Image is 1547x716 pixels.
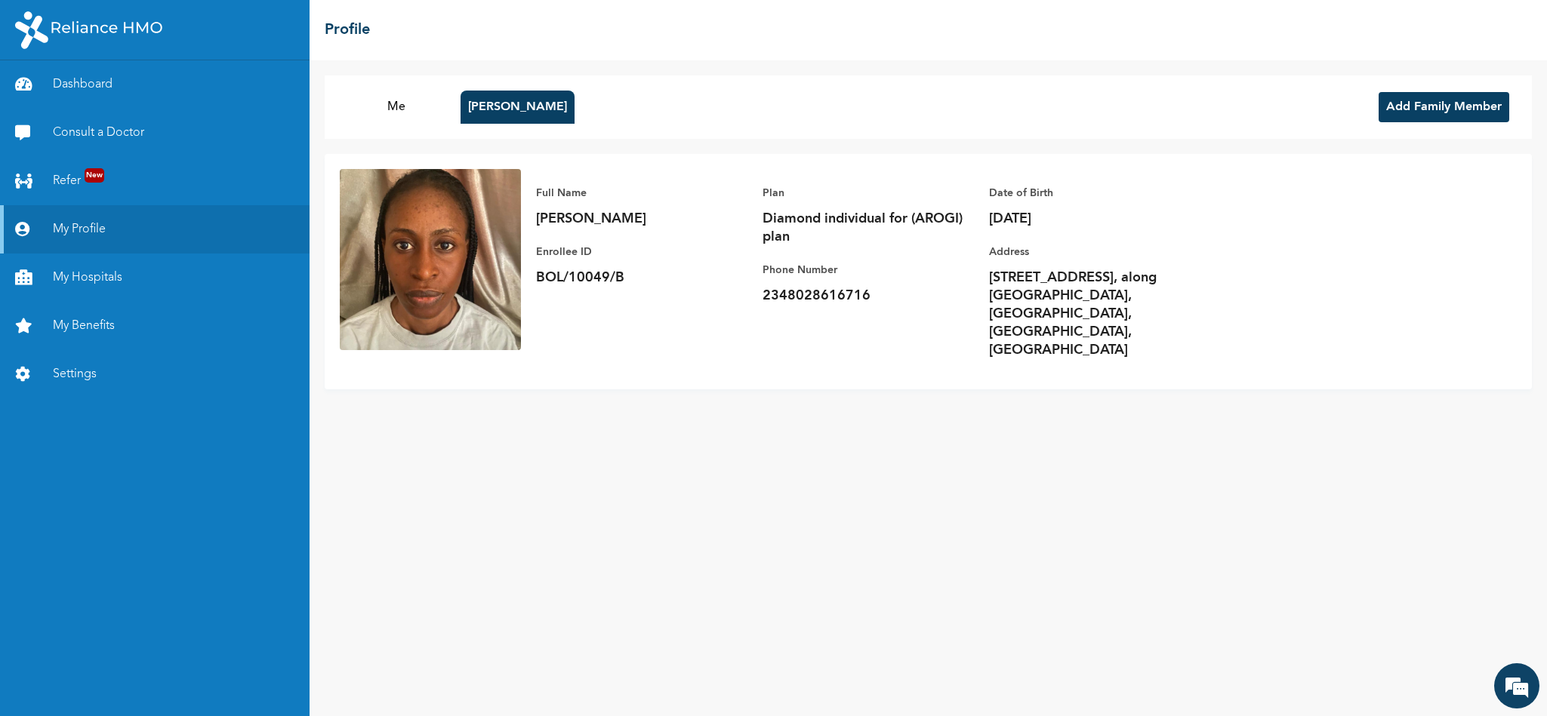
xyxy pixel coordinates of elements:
div: FAQs [148,512,288,558]
p: Date of Birth [989,184,1200,202]
p: Address [989,243,1200,261]
p: [DATE] [989,210,1200,228]
img: Enrollee [340,169,521,350]
p: [PERSON_NAME] [536,210,747,228]
p: 2348028616716 [763,287,974,305]
div: Minimize live chat window [248,8,284,44]
p: Diamond individual for (AROGI) plan [763,210,974,246]
p: Full Name [536,184,747,202]
span: Conversation [8,538,148,549]
div: Chat with us now [79,85,254,104]
p: Plan [763,184,974,202]
p: [STREET_ADDRESS], along [GEOGRAPHIC_DATA], [GEOGRAPHIC_DATA], [GEOGRAPHIC_DATA], [GEOGRAPHIC_DATA] [989,269,1200,359]
textarea: Type your message and hit 'Enter' [8,459,288,512]
img: d_794563401_company_1708531726252_794563401 [28,75,61,113]
p: Phone Number [763,261,974,279]
img: RelianceHMO's Logo [15,11,162,49]
button: Me [340,91,453,124]
button: Add Family Member [1379,92,1509,122]
span: We're online! [88,214,208,366]
p: Enrollee ID [536,243,747,261]
button: [PERSON_NAME] [461,91,575,124]
p: BOL/10049/B [536,269,747,287]
span: New [85,168,104,183]
h2: Profile [325,19,370,41]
